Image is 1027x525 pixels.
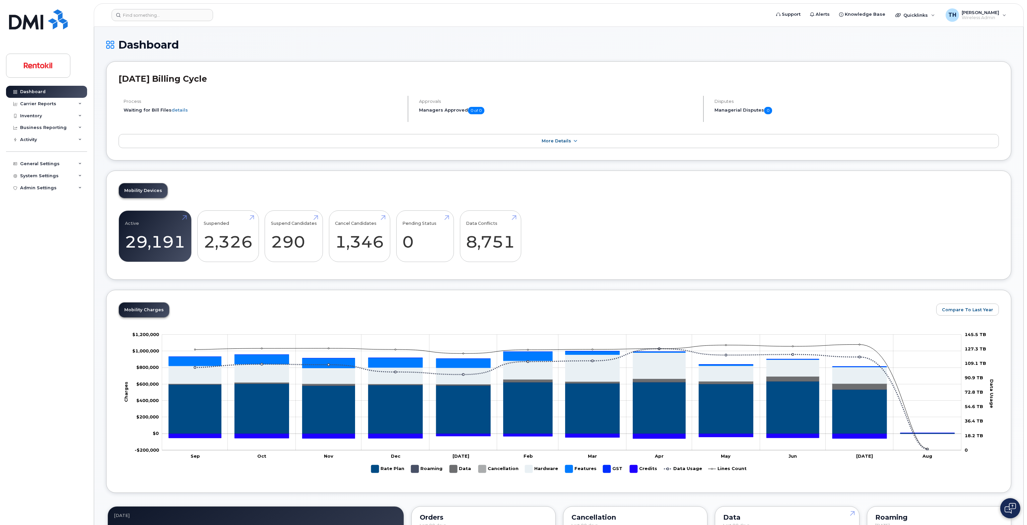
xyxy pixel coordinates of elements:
tspan: Apr [655,453,664,459]
a: Suspend Candidates 290 [271,214,317,258]
tspan: 127.3 TB [965,346,986,351]
g: $0 [136,365,159,370]
g: GST [603,462,623,475]
a: Data Conflicts 8,751 [466,214,515,258]
g: Chart [123,332,995,475]
g: Features [565,462,597,475]
tspan: Sep [191,453,200,459]
g: $0 [135,447,159,453]
g: Legend [371,462,747,475]
g: $0 [132,348,159,353]
img: Open chat [1005,503,1016,514]
h1: Dashboard [106,39,1011,51]
tspan: 145.5 TB [965,332,986,337]
tspan: $200,000 [136,414,159,419]
g: $0 [136,398,159,403]
tspan: Mar [588,453,597,459]
span: Compare To Last Year [942,307,993,313]
a: Active 29,191 [125,214,185,258]
g: $0 [136,414,159,419]
tspan: $600,000 [136,381,159,387]
a: details [172,107,188,113]
tspan: $800,000 [136,365,159,370]
g: Rate Plan [371,462,404,475]
tspan: 109.1 TB [965,360,986,366]
button: Compare To Last Year [936,304,999,316]
g: Credits [630,462,657,475]
g: Lines Count [708,462,747,475]
div: August 2025 [114,513,398,518]
h4: Approvals [419,99,697,104]
tspan: Oct [258,453,267,459]
li: Waiting for Bill Files [124,107,402,113]
g: Rate Plan [169,382,955,434]
h5: Managers Approved [419,107,697,114]
tspan: [DATE] [453,453,469,459]
tspan: -$200,000 [135,447,159,453]
tspan: [DATE] [856,453,873,459]
a: Pending Status 0 [402,214,448,258]
a: Cancel Candidates 1,346 [335,214,384,258]
h4: Disputes [714,99,999,104]
h2: [DATE] Billing Cycle [119,74,999,84]
div: Roaming [875,515,1003,520]
g: Hardware [525,462,558,475]
div: Data [723,515,851,520]
tspan: Data Usage [989,379,995,408]
tspan: Dec [391,453,401,459]
a: Suspended 2,326 [204,214,253,258]
tspan: 18.2 TB [965,433,983,438]
tspan: 0 [965,447,968,453]
a: Mobility Charges [119,303,169,317]
tspan: Feb [524,453,533,459]
g: Data [450,462,472,475]
a: Mobility Devices [119,183,167,198]
tspan: $400,000 [136,398,159,403]
tspan: Jun [789,453,797,459]
tspan: Charges [123,382,129,402]
tspan: 90.9 TB [965,375,983,380]
tspan: May [721,453,731,459]
div: Orders [420,515,547,520]
span: 0 [764,107,772,114]
g: $0 [132,332,159,337]
tspan: $1,200,000 [132,332,159,337]
g: Credits [169,433,955,439]
tspan: 36.4 TB [965,418,983,424]
tspan: Nov [324,453,333,459]
g: $0 [136,381,159,387]
h5: Managerial Disputes [714,107,999,114]
span: More Details [542,138,571,143]
g: Data Usage [664,462,702,475]
tspan: $0 [153,431,159,436]
h4: Process [124,99,402,104]
tspan: $1,000,000 [132,348,159,353]
div: Cancellation [571,515,699,520]
g: Cancellation [478,462,519,475]
g: Roaming [411,462,443,475]
tspan: 54.6 TB [965,404,983,409]
tspan: 72.8 TB [965,389,983,395]
tspan: Aug [922,453,932,459]
span: 0 of 0 [468,107,484,114]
